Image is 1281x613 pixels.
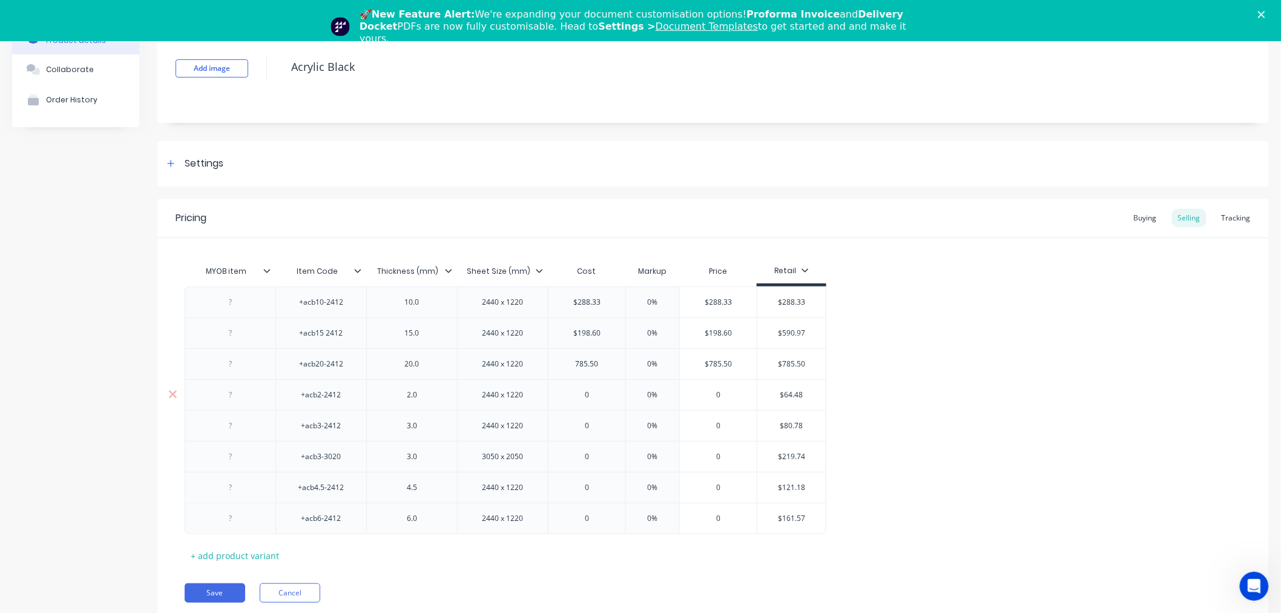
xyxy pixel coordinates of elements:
[185,503,826,534] div: +acb6-24126.02440 x 122000%0$161.57
[622,411,683,441] div: 0%
[285,53,1145,81] textarea: Acrylic Black
[473,387,533,403] div: 2440 x 1220
[185,348,826,379] div: +acb20-241220.02440 x 12200%$785.50$785.50
[366,256,450,287] div: Thickness (mm)
[1172,209,1207,227] div: Selling
[680,411,757,441] div: 0
[290,325,353,341] div: +acb15 2412
[457,259,548,283] div: Sheet Size (mm)
[331,17,350,36] img: Profile image for Team
[382,511,443,526] div: 6.0
[372,8,475,20] b: New Feature Alert:
[382,356,443,372] div: 20.0
[473,449,533,465] div: 3050 x 2050
[291,511,352,526] div: +acb6-2412
[680,287,757,317] div: $288.33
[679,259,757,283] div: Price
[185,583,245,603] button: Save
[625,259,679,283] div: Markup
[185,441,826,472] div: +acb3-30203.03050 x 205000%0$219.74
[12,55,139,85] button: Collaborate
[275,259,366,283] div: Item Code
[12,85,139,115] button: Order History
[185,472,826,503] div: +acb4.5-24124.52440 x 122000%0$121.18
[176,211,206,225] div: Pricing
[176,59,248,78] button: Add image
[775,265,809,276] div: Retail
[291,387,352,403] div: +acb2-2412
[680,380,757,410] div: 0
[289,480,354,495] div: +acb4.5-2412
[622,318,683,348] div: 0%
[382,294,443,310] div: 10.0
[291,449,352,465] div: +acb3-3020
[260,583,320,603] button: Cancel
[382,325,443,341] div: 15.0
[757,442,826,472] div: $219.74
[1240,572,1269,601] iframe: Intercom live chat
[185,256,268,287] div: MYOB item
[457,256,541,287] div: Sheet Size (mm)
[185,317,826,348] div: +acb15 241215.02440 x 1220$198.600%$198.60$590.97
[622,380,683,410] div: 0%
[680,318,757,348] div: $198.60
[382,387,443,403] div: 2.0
[622,442,683,472] div: 0%
[366,259,457,283] div: Thickness (mm)
[746,8,840,20] b: Proforma Invoice
[548,259,625,283] div: Cost
[548,472,625,503] div: 0
[185,379,826,410] div: +acb2-24122.02440 x 122000%0$64.48
[757,318,826,348] div: $590.97
[598,21,758,32] b: Settings >
[680,349,757,379] div: $785.50
[1258,11,1270,18] div: Close
[548,503,625,534] div: 0
[360,8,903,32] b: Delivery Docket
[185,156,223,171] div: Settings
[548,318,625,348] div: $198.60
[360,8,931,45] div: 🚀 We're expanding your document customisation options! and PDFs are now fully customisable. Head ...
[473,325,533,341] div: 2440 x 1220
[185,259,275,283] div: MYOB item
[548,411,625,441] div: 0
[289,356,353,372] div: +acb20-2412
[680,503,757,534] div: 0
[473,294,533,310] div: 2440 x 1220
[680,442,757,472] div: 0
[473,356,533,372] div: 2440 x 1220
[473,418,533,434] div: 2440 x 1220
[473,511,533,526] div: 2440 x 1220
[757,349,826,379] div: $785.50
[757,472,826,503] div: $121.18
[1216,209,1257,227] div: Tracking
[46,65,94,74] div: Collaborate
[680,472,757,503] div: 0
[548,442,625,472] div: 0
[185,410,826,441] div: +acb3-24123.02440 x 122000%0$80.78
[548,287,625,317] div: $288.33
[185,287,826,317] div: +acb10-241210.02440 x 1220$288.330%$288.33$288.33
[185,546,285,565] div: + add product variant
[46,95,97,104] div: Order History
[622,503,683,534] div: 0%
[622,287,683,317] div: 0%
[757,411,826,441] div: $80.78
[275,256,359,287] div: Item Code
[46,36,106,45] div: Product details
[757,380,826,410] div: $64.48
[757,503,826,534] div: $161.57
[622,472,683,503] div: 0%
[382,449,443,465] div: 3.0
[473,480,533,495] div: 2440 x 1220
[656,21,758,32] a: Document Templates
[289,294,353,310] div: +acb10-2412
[757,287,826,317] div: $288.33
[382,480,443,495] div: 4.5
[1128,209,1163,227] div: Buying
[548,359,625,369] input: ?
[291,418,352,434] div: +acb3-2412
[548,380,625,410] div: 0
[382,418,443,434] div: 3.0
